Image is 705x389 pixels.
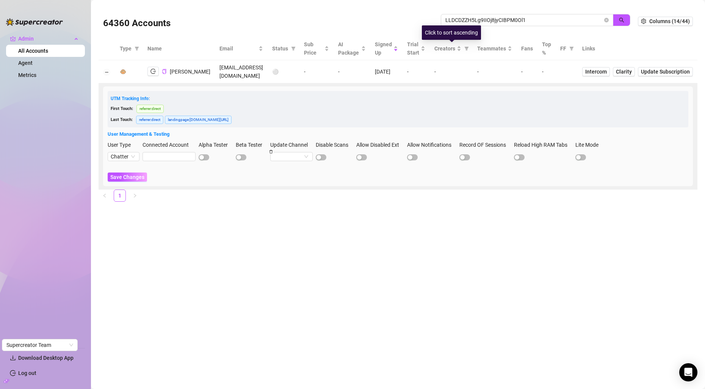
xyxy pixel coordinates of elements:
[304,40,323,57] span: Sub Price
[104,69,110,75] button: Collapse row
[537,37,556,60] th: Top %
[215,37,268,60] th: Email
[236,154,246,160] button: Beta Tester
[575,154,586,160] button: Lite Mode
[569,46,574,51] span: filter
[111,106,133,111] span: First Touch:
[150,69,156,74] span: logout
[517,60,537,83] td: -
[219,44,257,53] span: Email
[270,141,313,149] label: Update Channel
[638,17,693,26] button: Columns (14/44)
[18,48,48,54] a: All Accounts
[477,69,479,75] span: -
[316,154,326,160] button: Disable Scans
[316,141,353,149] label: Disable Scans
[102,193,107,198] span: left
[114,190,126,202] li: 1
[120,44,132,53] span: Type
[334,60,370,83] td: -
[165,116,232,124] span: landingpage : [DOMAIN_NAME][URL]
[299,37,334,60] th: Sub Price
[162,69,167,74] button: Copy Account UID
[585,67,607,76] span: Intercom
[136,105,164,113] span: referrer : direct
[103,17,171,30] h3: 64360 Accounts
[582,67,610,76] a: Intercom
[199,154,209,160] button: Alpha Tester
[370,37,403,60] th: Signed Up
[514,154,525,160] button: Reload High RAM Tabs
[10,36,16,42] span: crown
[111,96,150,101] span: UTM Tracking Info:
[356,141,404,149] label: Allow Disabled Ext
[108,141,136,149] label: User Type
[291,46,296,51] span: filter
[338,40,360,57] span: AI Package
[407,141,456,149] label: Allow Notifications
[108,173,147,182] button: Save Changes
[403,60,430,83] td: -
[111,152,136,161] span: Chatter
[578,37,697,60] th: Links
[272,44,288,53] span: Status
[162,69,167,74] span: copy
[641,19,646,24] span: setting
[638,67,693,76] button: Update Subscription
[619,17,624,23] span: search
[445,16,603,24] input: Search by UID / Name / Email / Creator Username
[120,67,126,76] div: 🐵
[299,60,334,83] td: -
[143,141,194,149] label: Connected Account
[110,174,144,180] span: Save Changes
[6,18,63,26] img: logo-BBDzfeDw.svg
[147,67,159,76] button: logout
[514,141,572,149] label: Reload High RAM Tabs
[649,18,690,24] span: Columns (14/44)
[473,37,517,60] th: Teammates
[199,141,233,149] label: Alpha Tester
[434,44,455,53] span: Creators
[459,141,511,149] label: Record OF Sessions
[18,72,36,78] a: Metrics
[129,190,141,202] li: Next Page
[334,37,370,60] th: AI Package
[604,18,609,22] button: close-circle
[18,355,74,361] span: Download Desktop App
[370,60,403,83] td: [DATE]
[464,46,469,51] span: filter
[133,43,141,54] span: filter
[463,43,470,54] span: filter
[477,44,506,53] span: Teammates
[18,33,72,45] span: Admin
[236,141,267,149] label: Beta Tester
[430,60,473,83] td: -
[560,44,566,53] span: FF
[641,69,690,75] span: Update Subscription
[170,69,210,75] span: [PERSON_NAME]
[272,69,279,75] span: ⚪
[4,378,9,384] span: build
[18,370,36,376] a: Log out
[215,60,268,83] td: [EMAIL_ADDRESS][DOMAIN_NAME]
[568,43,575,54] span: filter
[537,60,556,83] td: -
[407,154,418,160] button: Allow Notifications
[269,150,273,154] span: delete
[290,43,297,54] span: filter
[114,190,125,201] a: 1
[517,37,537,60] th: Fans
[108,130,688,138] h5: User Management & Testing
[6,339,73,351] span: Supercreator Team
[10,355,16,361] span: download
[679,363,697,381] div: Open Intercom Messenger
[111,117,133,122] span: Last Touch:
[18,60,33,66] a: Agent
[407,40,419,57] span: Trial Start
[99,190,111,202] li: Previous Page
[99,190,111,202] button: left
[430,37,473,60] th: Creators
[135,46,139,51] span: filter
[613,67,635,76] a: Clarity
